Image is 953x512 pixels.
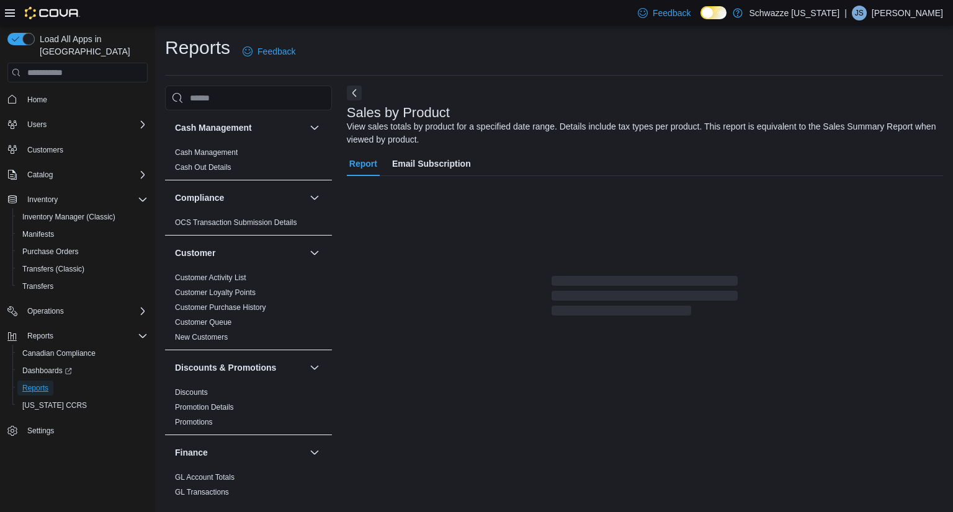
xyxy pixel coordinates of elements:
[22,212,115,222] span: Inventory Manager (Classic)
[175,417,213,427] span: Promotions
[35,33,148,58] span: Load All Apps in [GEOGRAPHIC_DATA]
[17,398,92,413] a: [US_STATE] CCRS
[17,244,84,259] a: Purchase Orders
[22,281,53,291] span: Transfers
[175,192,224,204] h3: Compliance
[2,116,153,133] button: Users
[852,6,867,20] div: Jesse Scott
[175,288,256,298] span: Customer Loyalty Points
[175,446,305,459] button: Finance
[855,6,864,20] span: JS
[175,148,238,157] span: Cash Management
[175,218,297,227] span: OCS Transaction Submission Details
[653,7,691,19] span: Feedback
[347,86,362,100] button: Next
[17,346,148,361] span: Canadian Compliance
[12,226,153,243] button: Manifests
[7,85,148,472] nav: Complex example
[175,317,231,327] span: Customer Queue
[2,302,153,320] button: Operations
[17,363,77,378] a: Dashboards
[749,6,839,20] p: Schwazze [US_STATE]
[17,279,58,294] a: Transfers
[17,363,148,378] span: Dashboards
[175,487,229,497] span: GL Transactions
[307,245,322,260] button: Customer
[175,273,246,282] a: Customer Activity List
[22,366,72,376] span: Dashboards
[17,381,148,395] span: Reports
[27,120,47,130] span: Users
[175,418,213,426] a: Promotions
[22,117,51,132] button: Users
[700,19,701,20] span: Dark Mode
[347,120,937,146] div: View sales totals by product for a specified date range. Details include tax types per product. T...
[17,346,101,361] a: Canadian Compliance
[22,143,68,157] a: Customers
[552,278,738,318] span: Loading
[175,473,235,482] a: GL Account Totals
[307,120,322,135] button: Cash Management
[307,445,322,460] button: Finance
[22,92,52,107] a: Home
[17,244,148,259] span: Purchase Orders
[12,397,153,414] button: [US_STATE] CCRS
[175,148,238,157] a: Cash Management
[22,264,84,274] span: Transfers (Classic)
[175,303,266,312] a: Customer Purchase History
[27,145,63,155] span: Customers
[22,167,58,182] button: Catalog
[2,191,153,208] button: Inventory
[175,361,276,374] h3: Discounts & Promotions
[22,91,148,107] span: Home
[22,167,148,182] span: Catalog
[22,423,148,438] span: Settings
[175,361,305,374] button: Discounts & Promotions
[12,345,153,362] button: Canadian Compliance
[27,306,64,316] span: Operations
[175,333,228,342] a: New Customers
[22,192,148,207] span: Inventory
[175,121,305,134] button: Cash Management
[307,360,322,375] button: Discounts & Promotions
[2,90,153,108] button: Home
[175,403,234,412] a: Promotion Details
[175,247,305,259] button: Customer
[175,273,246,283] span: Customer Activity List
[633,1,696,25] a: Feedback
[2,327,153,345] button: Reports
[22,383,48,393] span: Reports
[17,398,148,413] span: Washington CCRS
[17,227,59,242] a: Manifests
[17,210,148,224] span: Inventory Manager (Classic)
[175,288,256,297] a: Customer Loyalty Points
[175,218,297,227] a: OCS Transaction Submission Details
[17,279,148,294] span: Transfers
[872,6,943,20] p: [PERSON_NAME]
[27,170,53,180] span: Catalog
[22,229,54,239] span: Manifests
[165,215,332,235] div: Compliance
[27,195,58,205] span: Inventory
[22,329,148,343] span: Reports
[22,304,69,319] button: Operations
[349,151,377,176] span: Report
[175,302,266,312] span: Customer Purchase History
[392,151,471,176] span: Email Subscription
[22,400,87,410] span: [US_STATE] CCRS
[22,423,59,438] a: Settings
[17,262,89,276] a: Transfers (Classic)
[165,145,332,180] div: Cash Management
[175,163,231,172] a: Cash Out Details
[175,446,208,459] h3: Finance
[12,208,153,226] button: Inventory Manager (Classic)
[257,45,295,58] span: Feedback
[22,304,148,319] span: Operations
[175,247,215,259] h3: Customer
[175,318,231,327] a: Customer Queue
[17,262,148,276] span: Transfers (Classic)
[27,95,47,105] span: Home
[27,426,54,436] span: Settings
[175,121,252,134] h3: Cash Management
